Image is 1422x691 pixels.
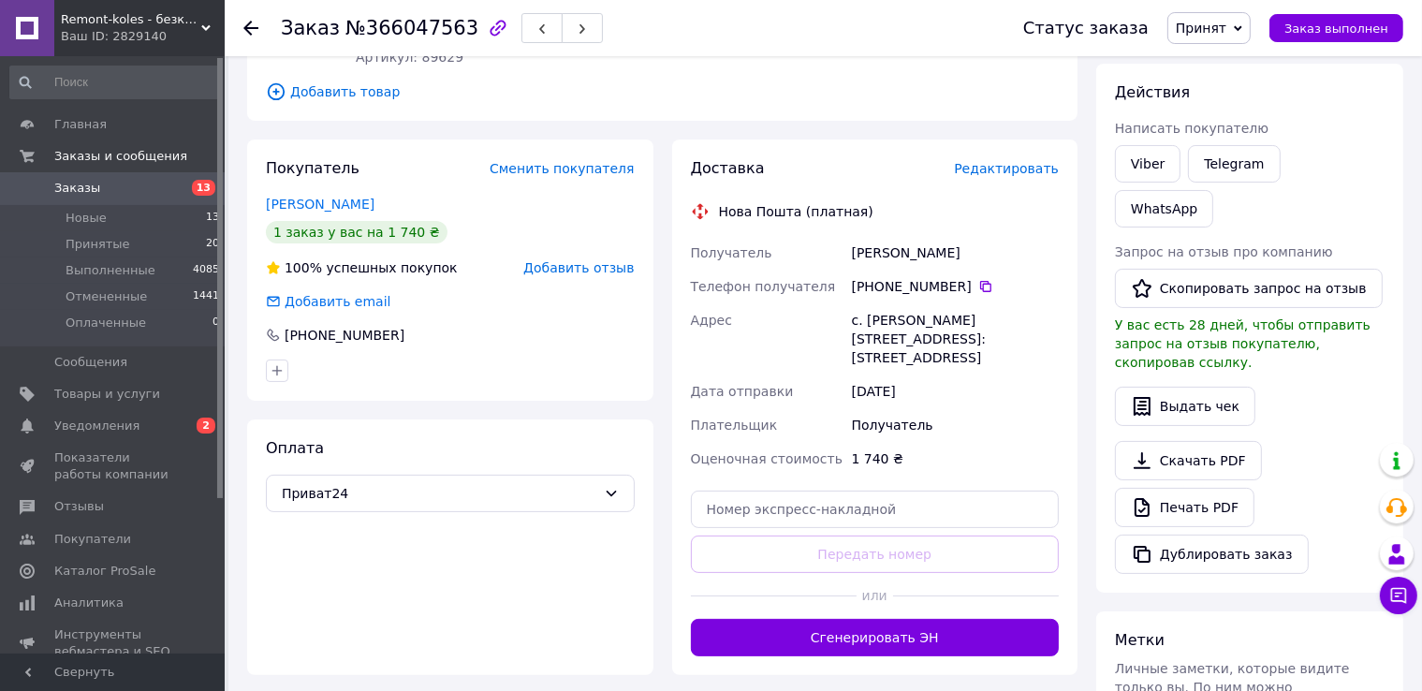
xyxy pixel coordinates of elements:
[266,159,359,177] span: Покупатель
[1115,269,1383,308] button: Скопировать запрос на отзыв
[1115,488,1254,527] a: Печать PDF
[193,288,219,305] span: 1441
[1176,21,1226,36] span: Принят
[1380,577,1417,614] button: Чат с покупателем
[266,221,447,243] div: 1 заказ у вас на 1 740 ₴
[54,626,173,660] span: Инструменты вебмастера и SEO
[283,326,406,345] div: [PHONE_NUMBER]
[345,17,478,39] span: №366047563
[1115,145,1180,183] a: Viber
[206,236,219,253] span: 20
[1115,441,1262,480] a: Скачать PDF
[848,303,1063,375] div: с. [PERSON_NAME][STREET_ADDRESS]: [STREET_ADDRESS]
[54,116,107,133] span: Главная
[206,210,219,227] span: 13
[490,161,634,176] span: Сменить покупателя
[9,66,221,99] input: Поиск
[848,408,1063,442] div: Получатель
[1115,121,1268,136] span: Написать покупателю
[848,375,1063,408] div: [DATE]
[197,418,215,434] span: 2
[954,161,1059,176] span: Редактировать
[848,442,1063,476] div: 1 740 ₴
[266,81,1059,102] span: Добавить товар
[243,19,258,37] div: Вернуться назад
[523,260,634,275] span: Добавить отзыв
[1115,535,1309,574] button: Дублировать заказ
[283,292,393,311] div: Добавить email
[1284,22,1388,36] span: Заказ выполнен
[714,202,878,221] div: Нова Пошта (платная)
[54,595,124,611] span: Аналитика
[691,491,1060,528] input: Номер экспресс-накладной
[266,197,374,212] a: [PERSON_NAME]
[1188,145,1280,183] a: Telegram
[61,28,225,45] div: Ваш ID: 2829140
[54,386,160,403] span: Товары и услуги
[852,277,1059,296] div: [PHONE_NUMBER]
[1115,190,1213,228] a: WhatsApp
[54,498,104,515] span: Отзывы
[1023,19,1149,37] div: Статус заказа
[691,313,732,328] span: Адрес
[1115,244,1333,259] span: Запрос на отзыв про компанию
[61,11,201,28] span: Remont-koles - безкомпромісне рішення для ремонту коліс
[691,384,794,399] span: Дата отправки
[54,148,187,165] span: Заказы и сообщения
[857,586,893,605] span: или
[356,50,463,65] span: Артикул: 89629
[66,288,147,305] span: Отмененные
[285,260,322,275] span: 100%
[282,483,596,504] span: Приват24
[281,17,340,39] span: Заказ
[193,262,219,279] span: 4085
[213,315,219,331] span: 0
[54,418,139,434] span: Уведомления
[691,245,772,260] span: Получатель
[1269,14,1403,42] button: Заказ выполнен
[1115,317,1371,370] span: У вас есть 28 дней, чтобы отправить запрос на отзыв покупателю, скопировав ссылку.
[66,262,155,279] span: Выполненные
[691,279,836,294] span: Телефон получателя
[1115,387,1255,426] button: Выдать чек
[66,315,146,331] span: Оплаченные
[264,292,393,311] div: Добавить email
[66,236,130,253] span: Принятые
[192,180,215,196] span: 13
[1115,83,1190,101] span: Действия
[691,418,778,433] span: Плательщик
[848,236,1063,270] div: [PERSON_NAME]
[1115,631,1165,649] span: Метки
[54,354,127,371] span: Сообщения
[691,451,843,466] span: Оценочная стоимость
[266,258,458,277] div: успешных покупок
[54,531,131,548] span: Покупатели
[66,210,107,227] span: Новые
[54,563,155,580] span: Каталог ProSale
[54,180,100,197] span: Заказы
[54,449,173,483] span: Показатели работы компании
[691,619,1060,656] button: Сгенерировать ЭН
[266,439,324,457] span: Оплата
[691,159,765,177] span: Доставка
